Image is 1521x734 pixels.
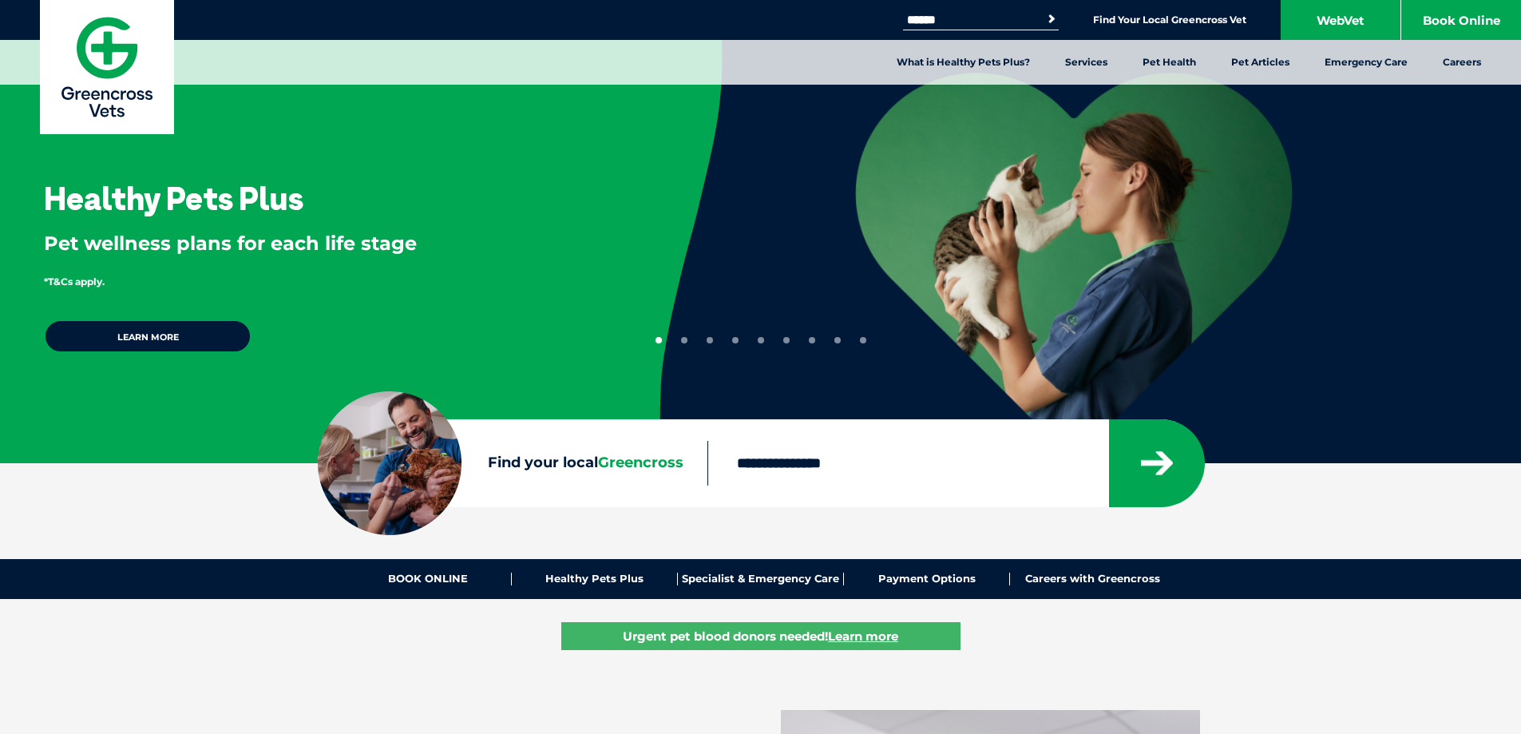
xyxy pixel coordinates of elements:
a: Urgent pet blood donors needed!Learn more [561,622,961,650]
a: Healthy Pets Plus [512,573,678,585]
button: 5 of 9 [758,337,764,343]
button: 9 of 9 [860,337,866,343]
button: 8 of 9 [834,337,841,343]
h3: Healthy Pets Plus [44,182,303,214]
a: Find Your Local Greencross Vet [1093,14,1246,26]
p: Pet wellness plans for each life stage [44,230,608,257]
button: 2 of 9 [681,337,687,343]
a: Payment Options [844,573,1010,585]
button: 4 of 9 [732,337,739,343]
button: 7 of 9 [809,337,815,343]
a: Careers with Greencross [1010,573,1175,585]
button: 1 of 9 [656,337,662,343]
label: Find your local [318,451,707,475]
button: 3 of 9 [707,337,713,343]
a: Specialist & Emergency Care [678,573,844,585]
a: Pet Health [1125,40,1214,85]
a: Learn more [44,319,252,353]
a: BOOK ONLINE [346,573,512,585]
u: Learn more [828,629,898,644]
button: 6 of 9 [783,337,790,343]
a: Emergency Care [1307,40,1425,85]
span: Greencross [598,454,683,471]
a: Services [1048,40,1125,85]
button: Search [1044,11,1060,27]
span: *T&Cs apply. [44,276,105,288]
a: Pet Articles [1214,40,1307,85]
a: Careers [1425,40,1499,85]
a: What is Healthy Pets Plus? [879,40,1048,85]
